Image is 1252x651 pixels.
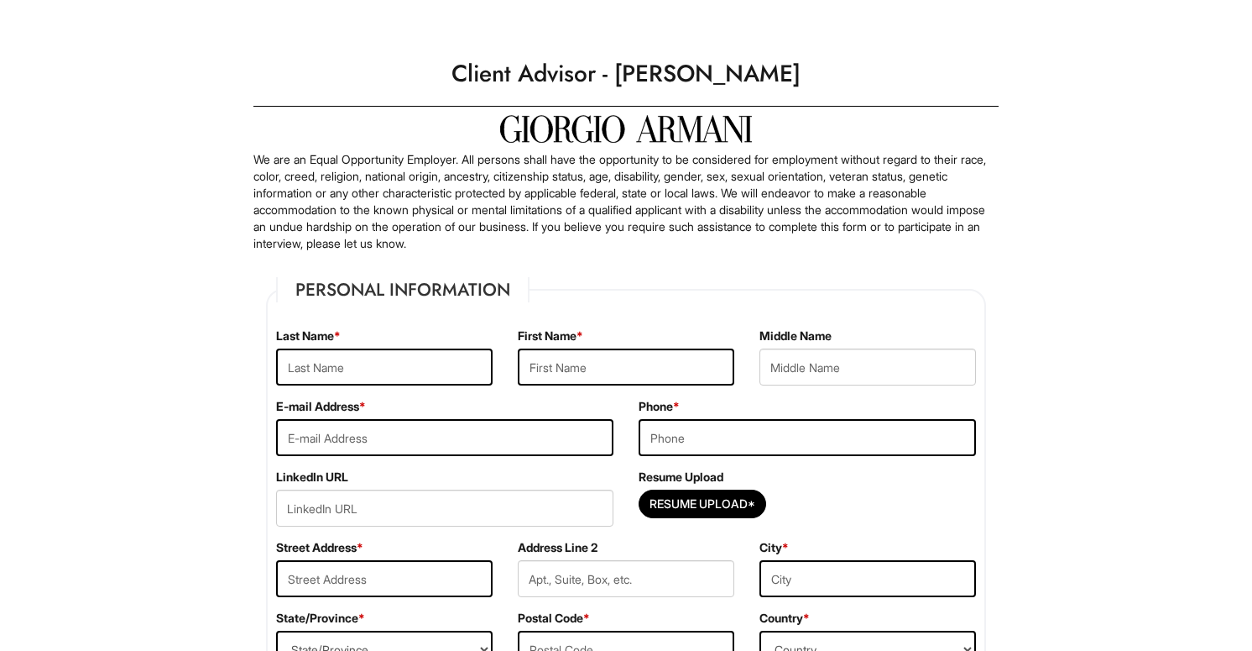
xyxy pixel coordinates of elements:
[276,539,363,556] label: Street Address
[639,398,680,415] label: Phone
[276,610,365,627] label: State/Province
[518,610,590,627] label: Postal Code
[276,277,529,302] legend: Personal Information
[276,349,493,386] input: Last Name
[639,419,976,456] input: Phone
[245,50,1007,97] h1: Client Advisor - [PERSON_NAME]
[518,328,583,344] label: First Name
[759,610,810,627] label: Country
[759,328,832,344] label: Middle Name
[276,328,341,344] label: Last Name
[759,349,976,386] input: Middle Name
[276,469,348,486] label: LinkedIn URL
[759,560,976,597] input: City
[518,539,597,556] label: Address Line 2
[253,151,999,252] p: We are an Equal Opportunity Employer. All persons shall have the opportunity to be considered for...
[276,490,613,527] input: LinkedIn URL
[759,539,789,556] label: City
[639,490,766,518] button: Resume Upload*Resume Upload*
[518,349,734,386] input: First Name
[639,469,723,486] label: Resume Upload
[500,115,752,143] img: Giorgio Armani
[276,560,493,597] input: Street Address
[276,398,366,415] label: E-mail Address
[276,419,613,456] input: E-mail Address
[518,560,734,597] input: Apt., Suite, Box, etc.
